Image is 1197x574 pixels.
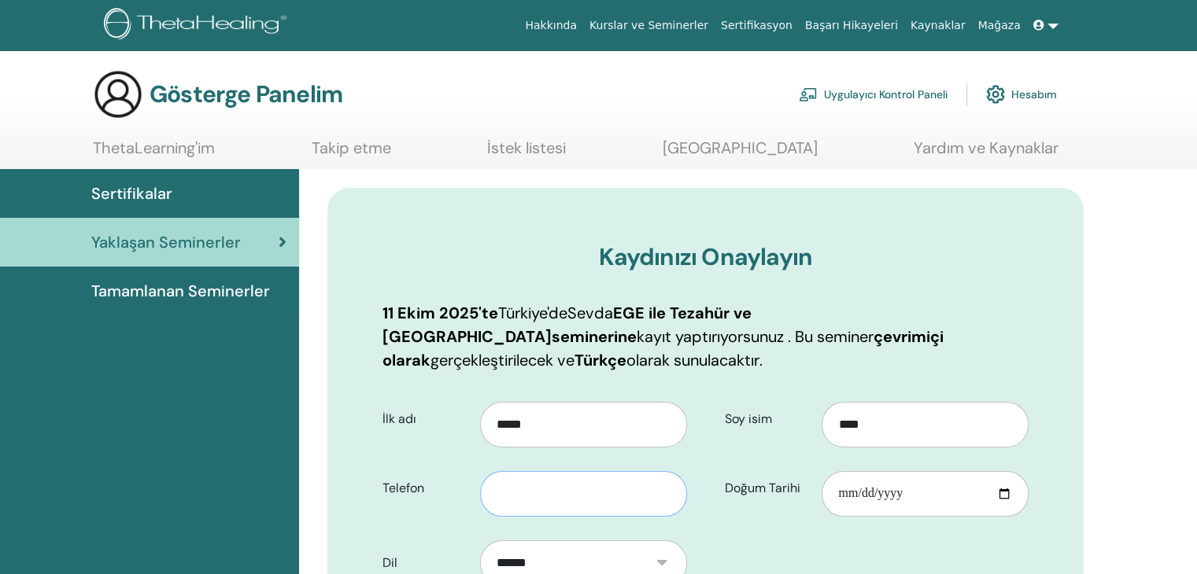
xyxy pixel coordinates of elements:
font: Uygulayıcı Kontrol Paneli [824,88,948,102]
img: generic-user-icon.jpg [93,69,143,120]
a: Uygulayıcı Kontrol Paneli [799,77,948,112]
font: Hakkında [525,19,577,31]
a: Yardım ve Kaynaklar [914,138,1058,169]
img: chalkboard-teacher.svg [799,87,818,101]
a: [GEOGRAPHIC_DATA] [663,138,818,169]
font: Kaynaklar [911,19,966,31]
font: kayıt yaptırıyorsunuz . Bu seminer [637,326,874,347]
a: Takip etme [312,138,391,169]
font: Hesabım [1011,88,1057,102]
font: [GEOGRAPHIC_DATA] [663,138,818,158]
font: gerçekleştirilecek ve [430,350,574,370]
font: Soy isim [725,410,772,427]
font: Gösterge Panelim [150,79,342,109]
a: Hakkında [519,11,583,40]
font: seminerine [552,326,637,347]
a: Başarı Hikayeleri [799,11,904,40]
font: Kaydınızı Onaylayın [599,241,812,272]
img: logo.png [104,8,292,43]
a: İstek listesi [487,138,566,169]
font: Türkiye'de [498,303,567,323]
font: Başarı Hikayeleri [805,19,898,31]
font: Mağaza [977,19,1020,31]
font: İstek listesi [487,138,566,158]
font: Telefon [382,480,424,496]
a: Kurslar ve Seminerler [583,11,715,40]
a: ThetaLearning'im [93,138,215,169]
a: Mağaza [971,11,1026,40]
font: Takip etme [312,138,391,158]
font: İlk adı [382,410,416,427]
font: Sertifikalar [91,183,172,204]
img: cog.svg [986,81,1005,108]
font: Sertifikasyon [721,19,792,31]
font: Dil [382,554,397,571]
font: Tamamlanan Seminerler [91,281,270,301]
a: Sertifikasyon [715,11,799,40]
font: Sevda [567,303,613,323]
font: . [759,350,763,370]
font: Doğum Tarihi [725,480,800,496]
font: olarak sunulacaktır [626,350,759,370]
font: Kurslar ve Seminerler [589,19,708,31]
font: Yaklaşan Seminerler [91,232,241,252]
font: 11 Ekim 2025'te [382,303,498,323]
font: Yardım ve Kaynaklar [914,138,1058,158]
a: Kaynaklar [904,11,972,40]
font: ThetaLearning'im [93,138,215,158]
a: Hesabım [986,77,1057,112]
font: Türkçe [574,350,626,370]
